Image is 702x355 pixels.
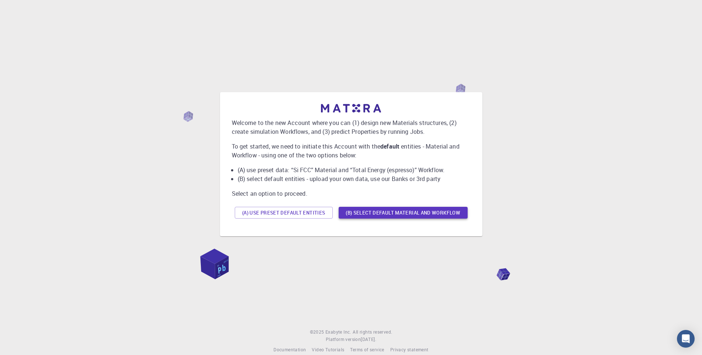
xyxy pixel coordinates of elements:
a: [DATE]. [361,336,376,343]
b: default [380,142,399,150]
span: Exabyte Inc. [325,329,351,335]
div: Open Intercom Messenger [677,330,695,348]
img: logo [321,104,381,112]
button: (A) Use preset default entities [235,207,333,219]
li: (A) use preset data: “Si FCC” Material and “Total Energy (espresso)” Workflow. [238,166,471,174]
a: Exabyte Inc. [325,328,351,336]
li: (B) select default entities - upload your own data, use our Banks or 3rd party [238,174,471,183]
a: Terms of service [350,346,384,354]
p: Welcome to the new Account where you can (1) design new Materials structures, (2) create simulati... [232,118,471,136]
button: (B) Select default material and workflow [339,207,468,219]
a: Video Tutorials [312,346,344,354]
span: All rights reserved. [353,328,392,336]
span: Support [15,5,41,12]
span: Privacy statement [390,347,429,352]
span: Terms of service [350,347,384,352]
a: Documentation [273,346,306,354]
span: Video Tutorials [312,347,344,352]
span: Documentation [273,347,306,352]
p: To get started, we need to initiate this Account with the entities - Material and Workflow - usin... [232,142,471,160]
span: © 2025 [310,328,325,336]
p: Select an option to proceed. [232,189,471,198]
a: Privacy statement [390,346,429,354]
span: [DATE] . [361,336,376,342]
span: Platform version [326,336,361,343]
